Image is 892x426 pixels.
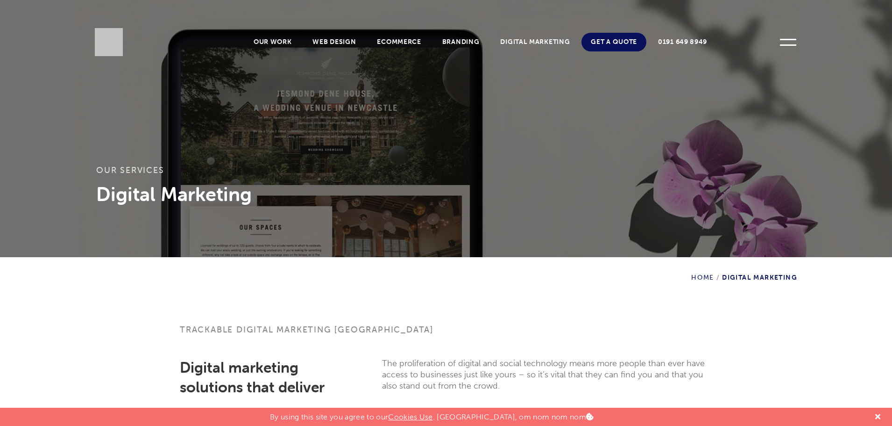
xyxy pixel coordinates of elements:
a: Get A Quote [581,33,646,51]
img: Sleeky Web Design Newcastle [95,28,123,56]
h1: Trackable digital marketing [GEOGRAPHIC_DATA] [180,325,712,346]
p: The proliferation of digital and social technology means more people than ever have access to bus... [382,358,712,391]
a: 0191 649 8949 [649,33,716,51]
a: Home [691,274,714,282]
div: Digital Marketing [691,257,797,282]
a: Web Design [303,33,365,51]
h3: Our services [96,165,796,182]
span: / [714,274,722,282]
a: Digital Marketing [491,33,579,51]
a: Our Work [244,33,301,51]
h3: Digital Marketing [96,182,796,206]
a: Ecommerce [368,33,430,51]
a: Branding [433,33,489,51]
a: Cookies Use [388,412,433,421]
h2: Digital marketing solutions that deliver [180,358,329,397]
p: By using this site you agree to our . [GEOGRAPHIC_DATA], om nom nom nom [270,408,594,421]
